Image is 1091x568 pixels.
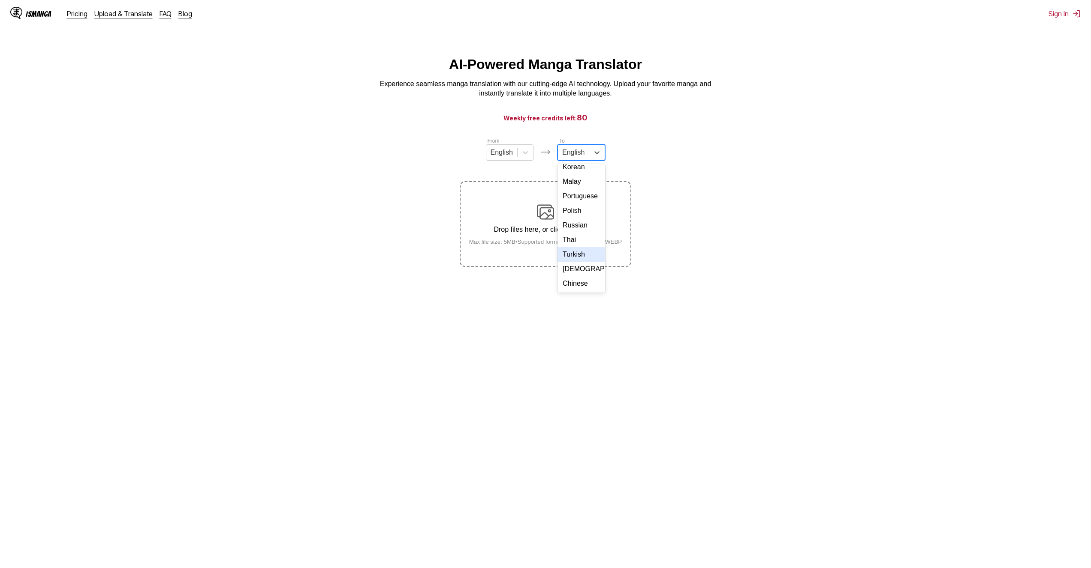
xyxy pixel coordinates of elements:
img: Languages icon [540,147,551,157]
button: Sign In [1049,9,1081,18]
div: [DEMOGRAPHIC_DATA] [558,262,605,276]
a: Pricing [67,9,87,18]
p: Experience seamless manga translation with our cutting-edge AI technology. Upload your favorite m... [374,79,717,99]
div: Portuguese [558,189,605,203]
div: Chinese [558,276,605,291]
label: From [488,138,500,144]
span: 80 [577,113,588,122]
a: Blog [178,9,192,18]
div: Turkish [558,247,605,262]
h1: AI-Powered Manga Translator [449,57,642,72]
div: Thai [558,233,605,247]
img: IsManga Logo [10,7,22,19]
div: IsManga [26,10,51,18]
div: Russian [558,218,605,233]
a: FAQ [160,9,172,18]
div: Polish [558,203,605,218]
small: Max file size: 5MB • Supported formats: JP(E)G, PNG, WEBP [462,239,629,245]
h3: Weekly free credits left: [21,112,1070,123]
a: Upload & Translate [94,9,153,18]
img: Sign out [1072,9,1081,18]
label: To [559,138,565,144]
div: Malay [558,174,605,189]
a: IsManga LogoIsManga [10,7,67,21]
p: Drop files here, or click to browse. [462,226,629,233]
div: Korean [558,160,605,174]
